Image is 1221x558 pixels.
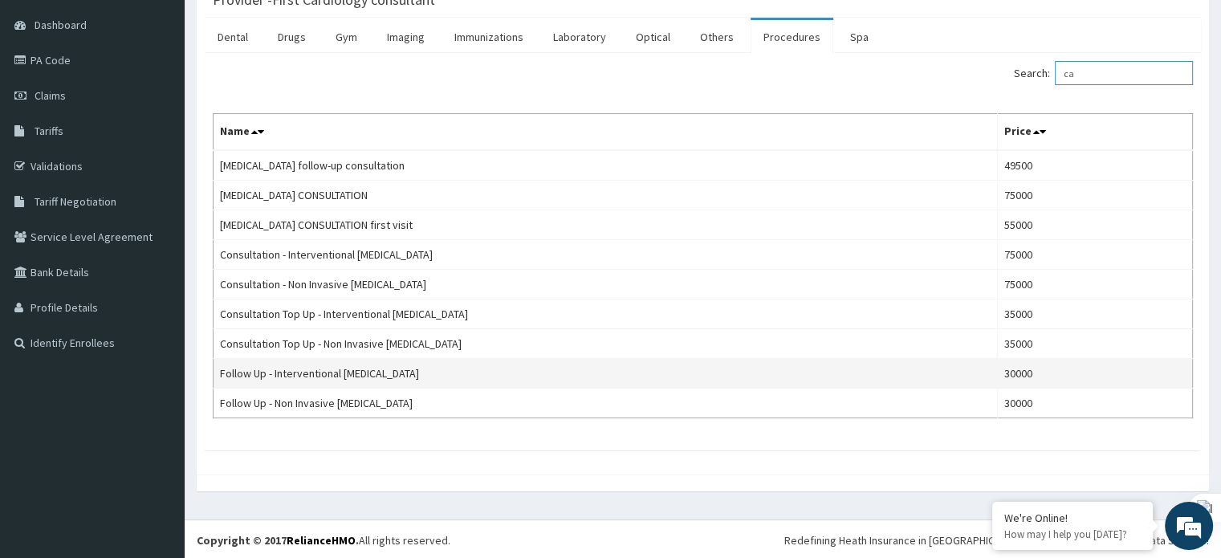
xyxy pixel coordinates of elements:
span: Tariff Negotiation [35,194,116,209]
td: 35000 [998,329,1193,359]
td: 75000 [998,240,1193,270]
td: 30000 [998,389,1193,418]
td: [MEDICAL_DATA] follow-up consultation [214,150,998,181]
a: Gym [323,20,370,54]
span: Dashboard [35,18,87,32]
input: Search: [1055,61,1193,85]
span: Claims [35,88,66,103]
a: RelianceHMO [287,533,356,548]
td: 75000 [998,181,1193,210]
td: 75000 [998,270,1193,299]
td: Follow Up - Non Invasive [MEDICAL_DATA] [214,389,998,418]
td: [MEDICAL_DATA] CONSULTATION first visit [214,210,998,240]
div: Redefining Heath Insurance in [GEOGRAPHIC_DATA] using Telemedicine and Data Science! [784,532,1209,548]
a: Laboratory [540,20,619,54]
td: Consultation Top Up - Non Invasive [MEDICAL_DATA] [214,329,998,359]
p: How may I help you today? [1004,527,1141,541]
td: [MEDICAL_DATA] CONSULTATION [214,181,998,210]
a: Procedures [751,20,833,54]
div: Minimize live chat window [263,8,302,47]
a: Imaging [374,20,438,54]
td: 49500 [998,150,1193,181]
img: d_794563401_company_1708531726252_794563401 [30,80,65,120]
a: Optical [623,20,683,54]
a: Dental [205,20,261,54]
a: Others [687,20,747,54]
span: Tariffs [35,124,63,138]
th: Price [998,114,1193,151]
a: Drugs [265,20,319,54]
span: We're online! [93,173,222,336]
td: Consultation - Interventional [MEDICAL_DATA] [214,240,998,270]
td: Follow Up - Interventional [MEDICAL_DATA] [214,359,998,389]
td: Consultation - Non Invasive [MEDICAL_DATA] [214,270,998,299]
td: Consultation Top Up - Interventional [MEDICAL_DATA] [214,299,998,329]
td: 30000 [998,359,1193,389]
label: Search: [1014,61,1193,85]
a: Immunizations [442,20,536,54]
th: Name [214,114,998,151]
td: 55000 [998,210,1193,240]
td: 35000 [998,299,1193,329]
textarea: Type your message and hit 'Enter' [8,381,306,437]
a: Spa [837,20,881,54]
div: We're Online! [1004,511,1141,525]
div: Chat with us now [83,90,270,111]
strong: Copyright © 2017 . [197,533,359,548]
